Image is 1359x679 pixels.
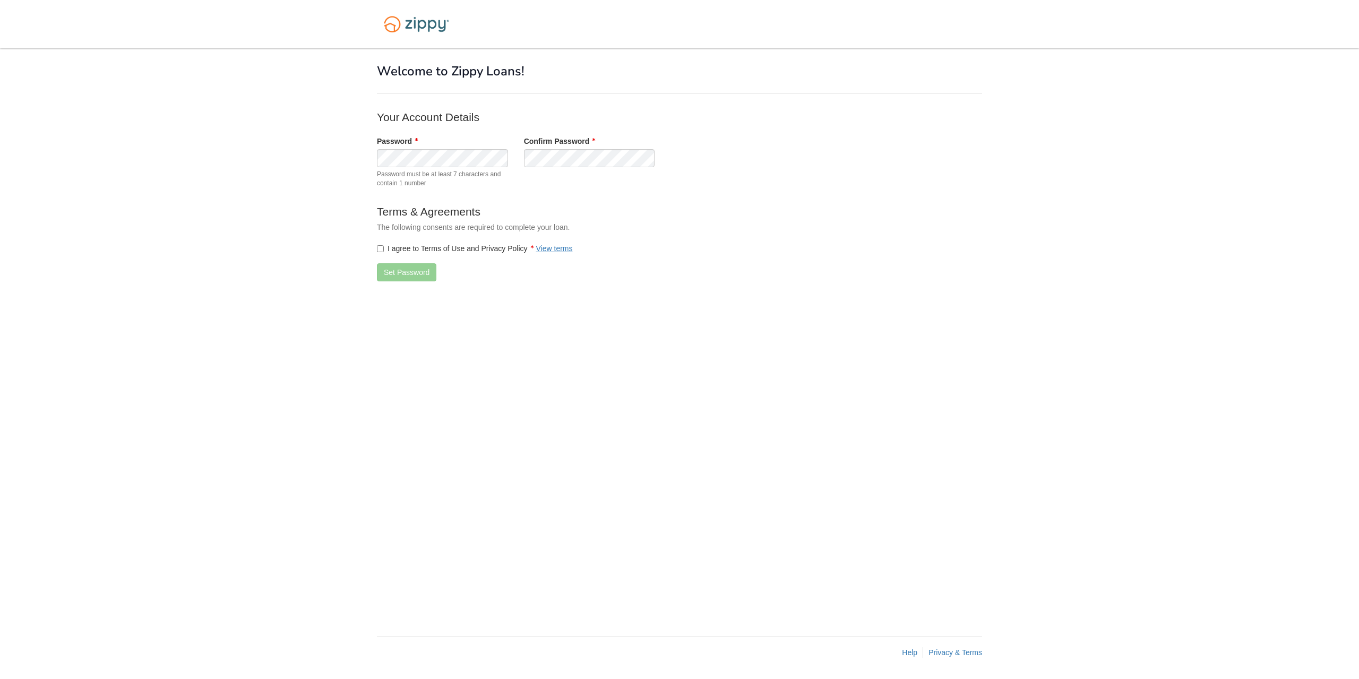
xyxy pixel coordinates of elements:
a: Privacy & Terms [928,648,982,657]
label: I agree to Terms of Use and Privacy Policy [377,243,573,254]
p: Terms & Agreements [377,204,802,219]
label: Confirm Password [524,136,596,147]
a: Help [902,648,917,657]
input: I agree to Terms of Use and Privacy PolicyView terms [377,245,384,252]
span: Password must be at least 7 characters and contain 1 number [377,170,508,188]
img: Logo [377,11,456,38]
h1: Welcome to Zippy Loans! [377,64,982,78]
input: Verify Password [524,149,655,167]
a: View terms [536,244,573,253]
button: Set Password [377,263,436,281]
p: The following consents are required to complete your loan. [377,222,802,233]
label: Password [377,136,418,147]
p: Your Account Details [377,109,802,125]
